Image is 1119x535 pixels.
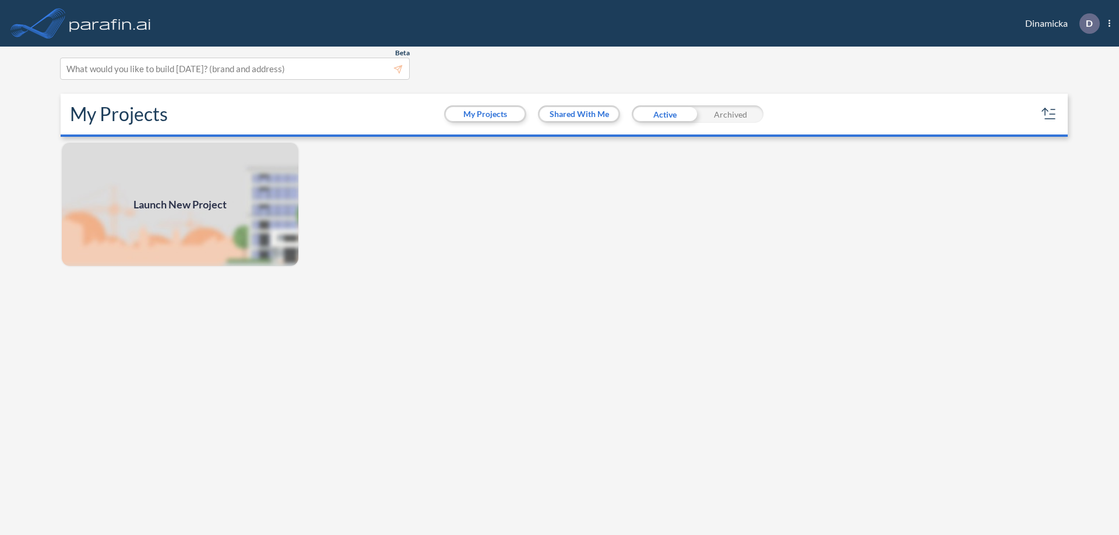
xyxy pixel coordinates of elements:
[70,103,168,125] h2: My Projects
[1040,105,1058,123] button: sort
[632,105,698,123] div: Active
[1008,13,1110,34] div: Dinamicka
[67,12,153,35] img: logo
[1086,18,1093,29] p: D
[395,48,410,58] span: Beta
[61,141,300,267] a: Launch New Project
[698,105,763,123] div: Archived
[133,197,227,212] span: Launch New Project
[446,107,525,121] button: My Projects
[61,141,300,267] img: add
[540,107,618,121] button: Shared With Me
